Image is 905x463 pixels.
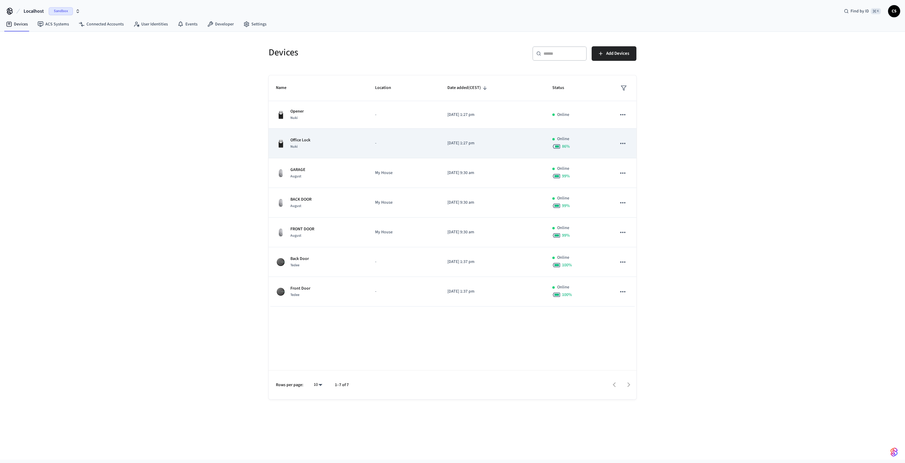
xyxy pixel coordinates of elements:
[562,143,570,149] span: 86 %
[557,166,569,172] p: Online
[269,75,636,307] table: sticky table
[375,170,433,176] p: My House
[335,382,349,388] p: 1–7 of 7
[33,19,74,30] a: ACS Systems
[557,254,569,261] p: Online
[129,19,173,30] a: User Identities
[447,112,538,118] p: [DATE] 1:27 pm
[552,83,572,93] span: Status
[290,167,305,173] p: GARAGE
[375,229,433,235] p: My House
[375,140,433,146] p: -
[447,140,538,146] p: [DATE] 1:27 pm
[447,288,538,295] p: [DATE] 1:37 pm
[375,112,433,118] p: -
[173,19,202,30] a: Events
[557,225,569,231] p: Online
[290,144,298,149] span: Nuki
[202,19,239,30] a: Developer
[276,287,286,297] img: Tedee Smart Lock
[290,196,312,203] p: BACK DOOR
[290,256,309,262] p: Back Door
[290,285,310,292] p: Front Door
[557,112,569,118] p: Online
[557,136,569,142] p: Online
[562,232,570,238] span: 99 %
[276,83,294,93] span: Name
[375,288,433,295] p: -
[562,262,572,268] span: 100 %
[606,50,629,57] span: Add Devices
[276,198,286,208] img: August Wifi Smart Lock 3rd Gen, Silver, Front
[889,6,900,17] span: CS
[276,257,286,267] img: Tedee Smart Lock
[447,259,538,265] p: [DATE] 1:37 pm
[871,8,881,14] span: ⌘ K
[276,228,286,237] img: August Wifi Smart Lock 3rd Gen, Silver, Front
[276,382,303,388] p: Rows per page:
[290,263,299,268] span: Tedee
[24,8,44,15] span: Localhost
[269,46,449,59] h5: Devices
[447,83,489,93] span: Date added(CEST)
[290,137,310,143] p: Office Lock
[290,115,298,120] span: Nuki
[562,203,570,209] span: 99 %
[447,199,538,206] p: [DATE] 9:30 am
[1,19,33,30] a: Devices
[290,233,301,238] span: August
[562,173,570,179] span: 99 %
[839,6,886,17] div: Find by ID⌘ K
[890,447,898,457] img: SeamLogoGradient.69752ec5.svg
[276,139,286,148] img: Nuki Smart Lock 3.0 Pro Black, Front
[447,170,538,176] p: [DATE] 9:30 am
[375,199,433,206] p: My House
[276,168,286,178] img: August Wifi Smart Lock 3rd Gen, Silver, Front
[290,174,301,179] span: August
[557,284,569,291] p: Online
[562,292,572,298] span: 100 %
[276,110,286,120] img: Nuki Smart Lock 3.0 Pro Black, Front
[375,83,399,93] span: Location
[557,195,569,202] p: Online
[311,380,325,389] div: 10
[290,226,314,232] p: FRONT DOOR
[888,5,900,17] button: CS
[447,229,538,235] p: [DATE] 9:30 am
[592,46,636,61] button: Add Devices
[49,7,73,15] span: Sandbox
[290,292,299,297] span: Tedee
[239,19,271,30] a: Settings
[290,108,304,115] p: Opener
[851,8,869,14] span: Find by ID
[74,19,129,30] a: Connected Accounts
[290,203,301,209] span: August
[375,259,433,265] p: -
